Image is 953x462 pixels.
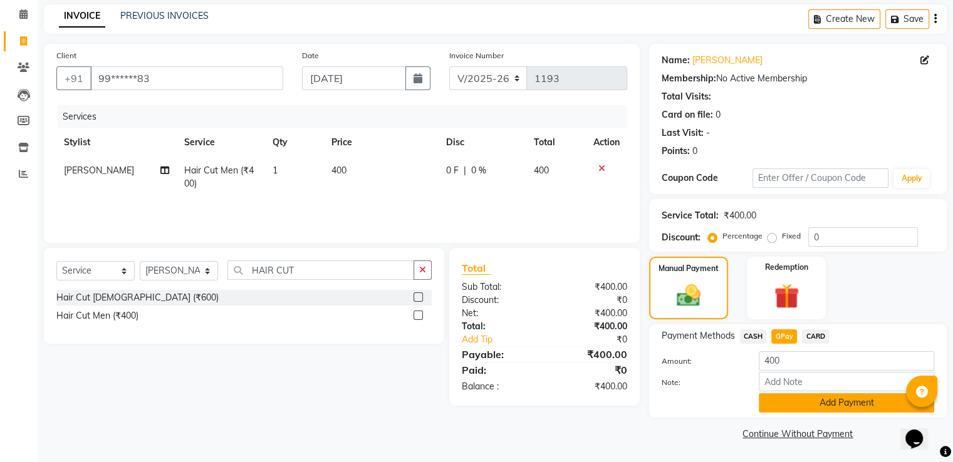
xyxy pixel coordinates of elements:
[560,333,636,346] div: ₹0
[893,169,929,188] button: Apply
[662,126,704,140] div: Last Visit:
[771,329,797,344] span: GPay
[56,309,138,322] div: Hair Cut Men (₹400)
[669,282,708,309] img: _cash.svg
[59,5,105,28] a: INVOICE
[652,356,749,367] label: Amount:
[452,320,544,333] div: Total:
[662,145,690,158] div: Points:
[808,9,880,29] button: Create New
[586,128,627,157] th: Action
[662,209,719,222] div: Service Total:
[652,377,749,388] label: Note:
[716,108,721,121] div: 0
[662,72,716,85] div: Membership:
[662,231,700,244] div: Discount:
[885,9,929,29] button: Save
[302,50,319,61] label: Date
[740,329,767,344] span: CASH
[534,165,549,176] span: 400
[439,128,526,157] th: Disc
[331,165,346,176] span: 400
[471,164,486,177] span: 0 %
[766,280,807,312] img: _gift.svg
[765,262,808,273] label: Redemption
[544,307,637,320] div: ₹400.00
[659,263,719,274] label: Manual Payment
[692,145,697,158] div: 0
[324,128,439,157] th: Price
[184,165,254,189] span: Hair Cut Men (₹400)
[452,307,544,320] div: Net:
[273,165,278,176] span: 1
[446,164,459,177] span: 0 F
[452,380,544,393] div: Balance :
[662,172,753,185] div: Coupon Code
[662,54,690,67] div: Name:
[452,333,560,346] a: Add Tip
[120,10,209,21] a: PREVIOUS INVOICES
[58,105,637,128] div: Services
[759,351,934,371] input: Amount
[56,66,91,90] button: +91
[452,280,544,294] div: Sub Total:
[56,128,177,157] th: Stylist
[759,393,934,413] button: Add Payment
[662,90,711,103] div: Total Visits:
[759,372,934,391] input: Add Note
[544,347,637,362] div: ₹400.00
[544,320,637,333] div: ₹400.00
[662,108,713,121] div: Card on file:
[753,168,889,188] input: Enter Offer / Coupon Code
[462,262,491,275] span: Total
[802,329,829,344] span: CARD
[692,54,763,67] a: [PERSON_NAME]
[544,380,637,393] div: ₹400.00
[526,128,586,157] th: Total
[652,428,944,441] a: Continue Without Payment
[449,50,504,61] label: Invoice Number
[227,260,414,280] input: Search or Scan
[452,294,544,307] div: Discount:
[900,412,940,449] iframe: chat widget
[782,230,801,242] label: Fixed
[90,66,283,90] input: Search by Name/Mobile/Email/Code
[706,126,710,140] div: -
[544,362,637,377] div: ₹0
[452,362,544,377] div: Paid:
[544,294,637,307] div: ₹0
[662,72,934,85] div: No Active Membership
[464,164,466,177] span: |
[662,329,735,342] span: Payment Methods
[544,280,637,294] div: ₹400.00
[64,165,134,176] span: [PERSON_NAME]
[722,230,763,242] label: Percentage
[56,291,219,304] div: Hair Cut [DEMOGRAPHIC_DATA] (₹600)
[56,50,76,61] label: Client
[265,128,324,157] th: Qty
[452,347,544,362] div: Payable:
[177,128,265,157] th: Service
[724,209,756,222] div: ₹400.00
